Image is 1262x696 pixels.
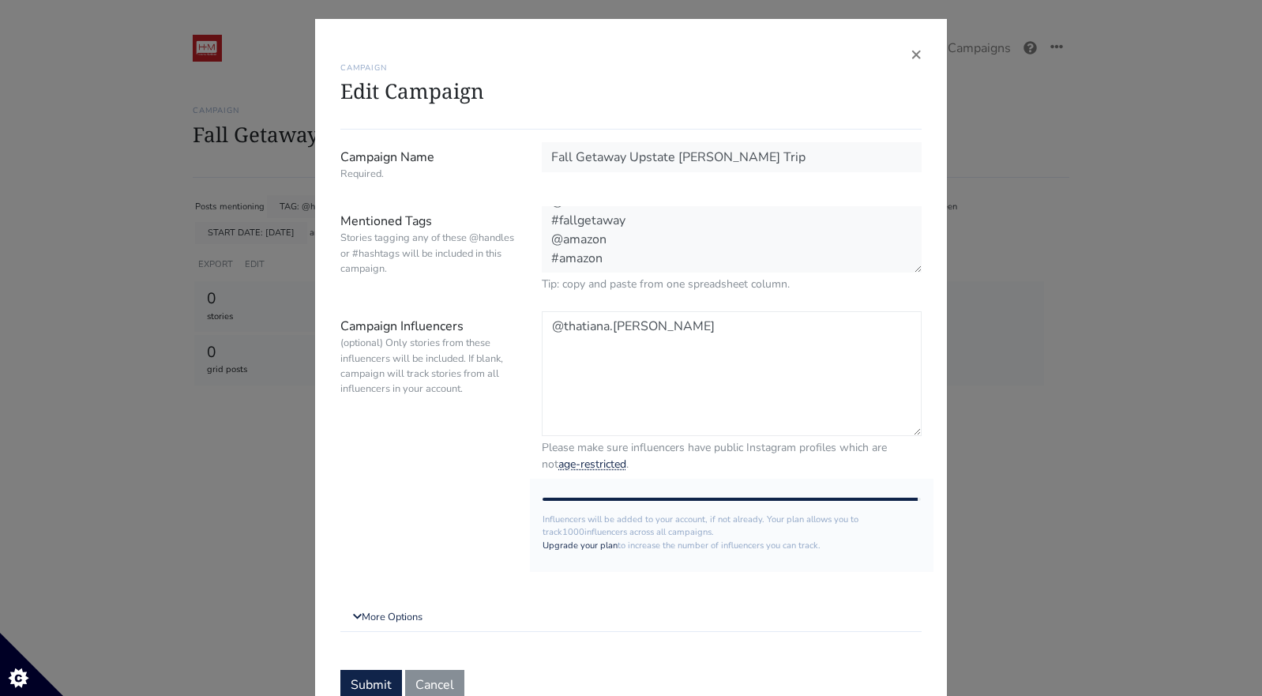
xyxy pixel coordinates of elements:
[542,206,922,273] textarea: @hm_comms #fallgetaway @amazon #amazon
[911,41,922,66] span: ×
[543,540,618,551] a: Upgrade your plan
[542,276,922,292] small: Tip: copy and paste from one spreadsheet column.
[542,439,922,472] small: Please make sure influencers have public Instagram profiles which are not .
[340,79,922,103] h1: Edit Campaign
[340,231,518,277] small: Stories tagging any of these @handles or #hashtags will be included in this campaign.
[329,206,530,292] label: Mentioned Tags
[911,44,922,63] button: Close
[558,457,626,472] a: age-restricted
[542,142,922,172] input: Campaign Name
[340,336,518,397] small: (optional) Only stories from these influencers will be included. If blank, campaign will track st...
[543,540,921,553] p: to increase the number of influencers you can track.
[329,311,530,472] label: Campaign Influencers
[340,63,922,73] h6: CAMPAIGN
[340,604,922,632] a: More Options
[542,311,922,436] textarea: @thatiana.[PERSON_NAME]
[530,479,933,572] div: Influencers will be added to your account, if not already. Your plan allows you to track influenc...
[340,167,518,182] small: Required.
[329,142,530,187] label: Campaign Name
